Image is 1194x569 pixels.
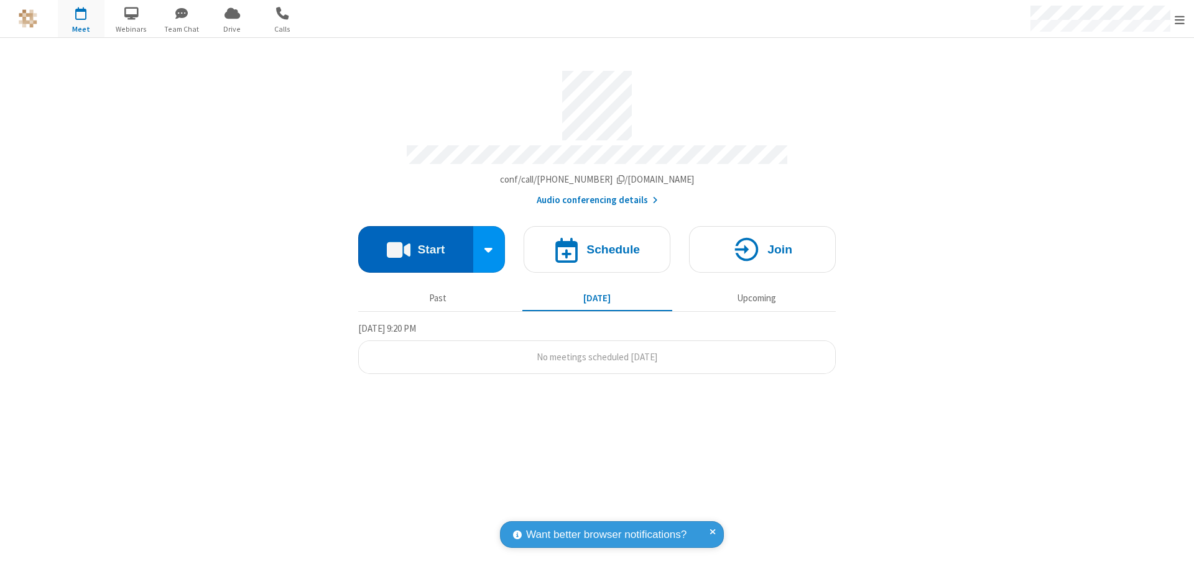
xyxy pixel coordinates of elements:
[58,24,104,35] span: Meet
[767,244,792,255] h4: Join
[526,527,687,543] span: Want better browser notifications?
[524,226,670,273] button: Schedule
[363,286,513,310] button: Past
[586,244,640,255] h4: Schedule
[682,286,831,310] button: Upcoming
[209,24,256,35] span: Drive
[500,173,695,185] span: Copy my meeting room link
[500,173,695,187] button: Copy my meeting room linkCopy my meeting room link
[417,244,445,255] h4: Start
[537,351,657,363] span: No meetings scheduled [DATE]
[358,321,836,375] section: Today's Meetings
[689,226,836,273] button: Join
[108,24,155,35] span: Webinars
[473,226,506,273] div: Start conference options
[358,226,473,273] button: Start
[522,286,672,310] button: [DATE]
[537,193,658,207] button: Audio conferencing details
[358,61,836,207] section: Account details
[358,322,416,334] span: [DATE] 9:20 PM
[159,24,205,35] span: Team Chat
[259,24,306,35] span: Calls
[19,9,37,28] img: QA Selenium DO NOT DELETE OR CHANGE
